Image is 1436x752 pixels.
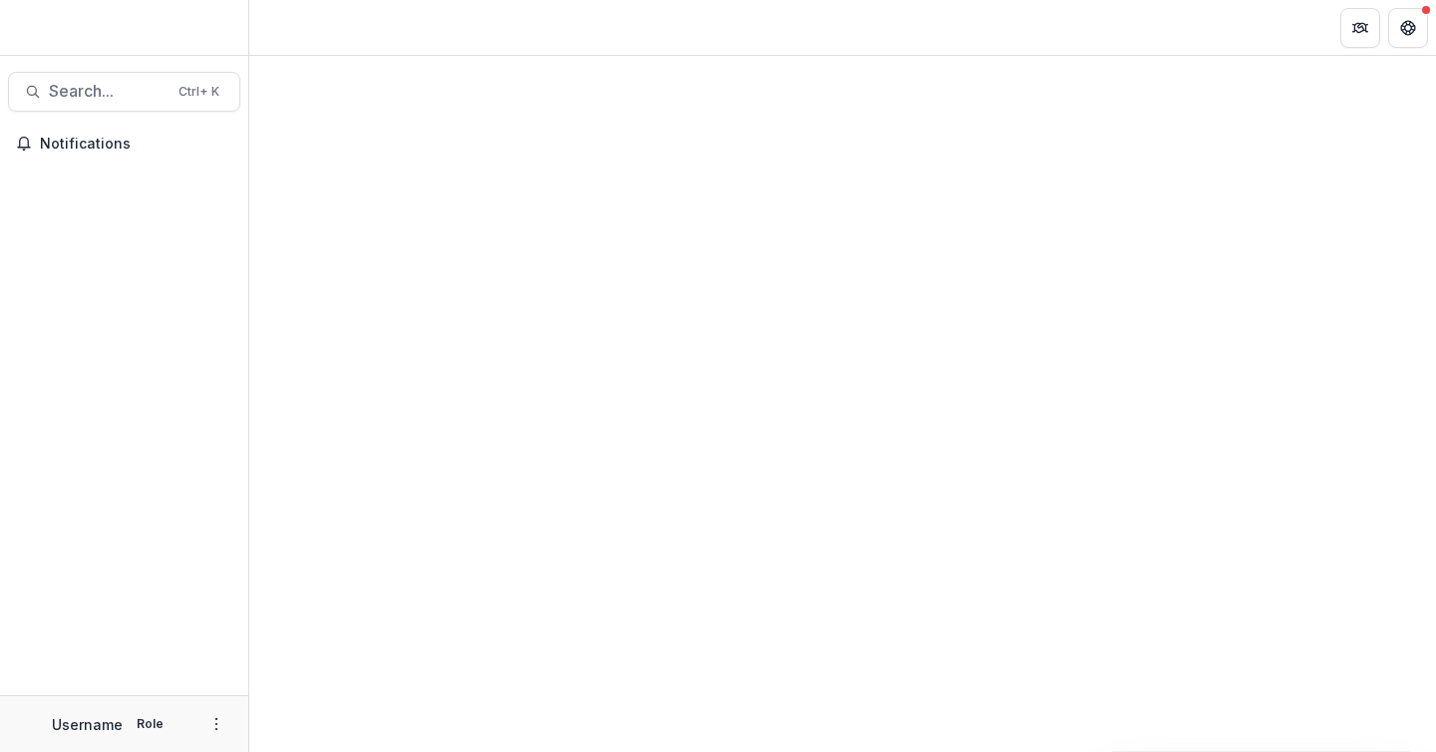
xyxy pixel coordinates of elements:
span: Notifications [40,136,232,153]
button: More [204,712,228,736]
p: Username [52,714,123,735]
button: Search... [8,72,240,112]
span: Search... [49,82,167,101]
button: Notifications [8,128,240,160]
button: Get Help [1388,8,1428,48]
p: Role [131,715,170,733]
button: Partners [1340,8,1380,48]
div: Ctrl + K [175,81,223,103]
